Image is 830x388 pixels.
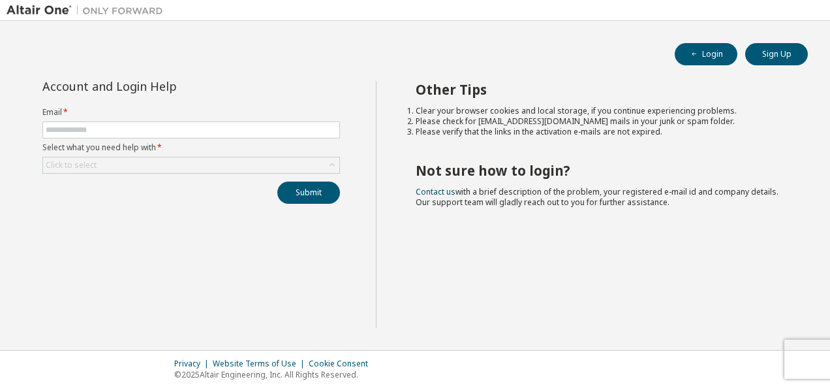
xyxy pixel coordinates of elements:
label: Email [42,107,340,118]
li: Please check for [EMAIL_ADDRESS][DOMAIN_NAME] mails in your junk or spam folder. [416,116,785,127]
button: Submit [277,182,340,204]
div: Click to select [43,157,339,173]
li: Clear your browser cookies and local storage, if you continue experiencing problems. [416,106,785,116]
img: Altair One [7,4,170,17]
p: © 2025 Altair Engineering, Inc. All Rights Reserved. [174,369,376,380]
button: Sign Up [745,43,808,65]
a: Contact us [416,186,455,197]
li: Please verify that the links in the activation e-mails are not expired. [416,127,785,137]
div: Account and Login Help [42,81,281,91]
div: Cookie Consent [309,359,376,369]
button: Login [675,43,737,65]
div: Click to select [46,160,97,170]
h2: Other Tips [416,81,785,98]
label: Select what you need help with [42,142,340,153]
div: Privacy [174,359,213,369]
h2: Not sure how to login? [416,162,785,179]
span: with a brief description of the problem, your registered e-mail id and company details. Our suppo... [416,186,778,208]
div: Website Terms of Use [213,359,309,369]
